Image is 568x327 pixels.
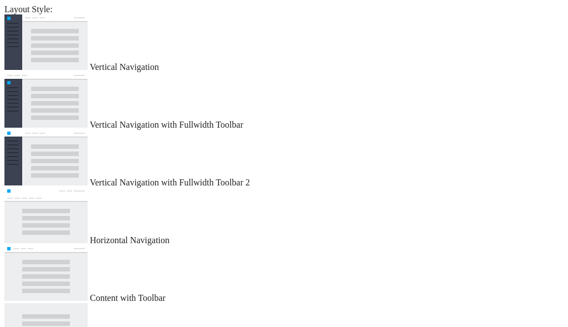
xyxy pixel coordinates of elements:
md-radio-button: Vertical Navigation [4,14,564,72]
img: horizontal-nav.jpg [4,188,88,243]
span: Vertical Navigation with Fullwidth Toolbar [90,120,244,129]
md-radio-button: Content with Toolbar [4,245,564,303]
md-radio-button: Vertical Navigation with Fullwidth Toolbar 2 [4,130,564,188]
img: vertical-nav-with-full-toolbar.jpg [4,72,88,128]
img: vertical-nav-with-full-toolbar-2.jpg [4,130,88,185]
span: Vertical Navigation [90,62,159,72]
img: vertical-nav.jpg [4,14,88,70]
img: content-with-toolbar.jpg [4,245,88,301]
md-radio-button: Vertical Navigation with Fullwidth Toolbar [4,72,564,130]
span: Horizontal Navigation [90,235,170,245]
div: Layout Style: [4,4,564,14]
span: Vertical Navigation with Fullwidth Toolbar 2 [90,178,250,187]
span: Content with Toolbar [90,293,165,303]
md-radio-button: Horizontal Navigation [4,188,564,245]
